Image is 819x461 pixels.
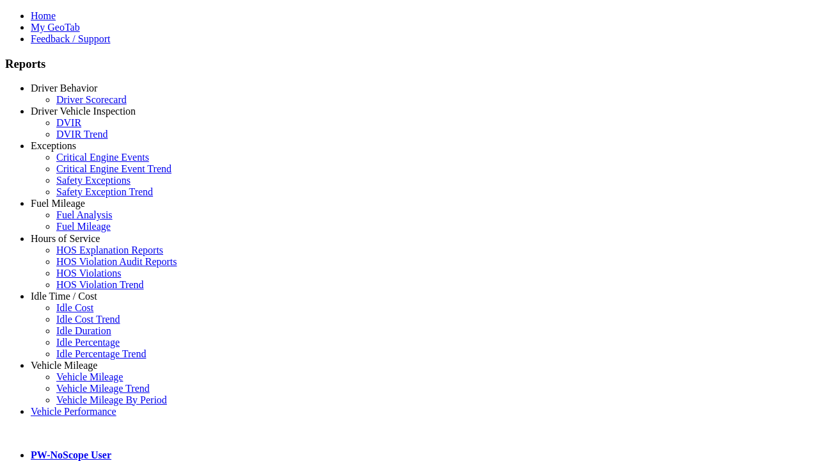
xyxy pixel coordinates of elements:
[31,106,136,117] a: Driver Vehicle Inspection
[56,186,153,197] a: Safety Exception Trend
[56,302,93,313] a: Idle Cost
[56,394,167,405] a: Vehicle Mileage By Period
[56,383,150,394] a: Vehicle Mileage Trend
[56,117,81,128] a: DVIR
[56,325,111,336] a: Idle Duration
[31,291,97,302] a: Idle Time / Cost
[31,140,76,151] a: Exceptions
[31,449,111,460] a: PW-NoScope User
[31,198,85,209] a: Fuel Mileage
[5,57,814,71] h3: Reports
[56,371,123,382] a: Vehicle Mileage
[56,314,120,325] a: Idle Cost Trend
[56,348,146,359] a: Idle Percentage Trend
[56,175,131,186] a: Safety Exceptions
[31,33,110,44] a: Feedback / Support
[31,360,97,371] a: Vehicle Mileage
[56,221,111,232] a: Fuel Mileage
[31,406,116,417] a: Vehicle Performance
[56,256,177,267] a: HOS Violation Audit Reports
[31,233,100,244] a: Hours of Service
[56,163,171,174] a: Critical Engine Event Trend
[56,129,107,140] a: DVIR Trend
[56,152,149,163] a: Critical Engine Events
[31,10,56,21] a: Home
[31,22,80,33] a: My GeoTab
[56,279,144,290] a: HOS Violation Trend
[56,209,113,220] a: Fuel Analysis
[56,268,121,279] a: HOS Violations
[56,245,163,255] a: HOS Explanation Reports
[56,94,127,105] a: Driver Scorecard
[56,337,120,348] a: Idle Percentage
[31,83,97,93] a: Driver Behavior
